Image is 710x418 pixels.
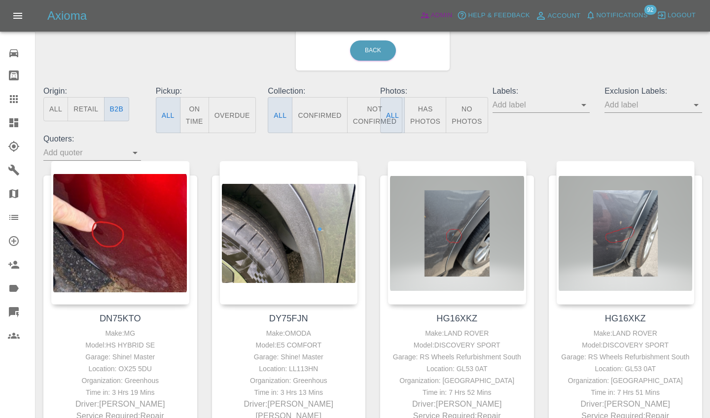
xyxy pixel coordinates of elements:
div: Garage: Shine! Master [53,351,187,363]
p: Labels: [493,85,590,97]
h5: Axioma [47,8,87,24]
div: Time in: 3 Hrs 13 Mins [222,386,356,398]
button: Retail [68,97,104,121]
div: Model: DISCOVERY SPORT [559,339,693,351]
button: Open [128,146,142,160]
p: Exclusion Labels: [604,85,702,97]
a: DN75KTO [100,313,141,323]
div: Location: GL53 0AT [390,363,524,375]
div: Make: MG [53,327,187,339]
button: Overdue [209,97,256,133]
button: Confirmed [292,97,347,133]
p: Quoters: [43,133,141,145]
div: Organization: Greenhous [53,375,187,386]
div: Organization: [GEOGRAPHIC_DATA] [390,375,524,386]
p: Driver: [PERSON_NAME] [390,398,524,410]
p: Collection: [268,85,365,97]
div: Location: GL53 0AT [559,363,693,375]
a: Admin [418,8,455,23]
button: All [43,97,68,121]
button: Has Photos [404,97,446,133]
button: No Photos [446,97,488,133]
p: Driver: [PERSON_NAME] [559,398,693,410]
span: Help & Feedback [468,10,530,21]
a: DY75FJN [269,313,308,323]
div: Organization: Greenhous [222,375,356,386]
div: Organization: [GEOGRAPHIC_DATA] [559,375,693,386]
div: Location: OX25 5DU [53,363,187,375]
div: Model: HS HYBRID SE [53,339,187,351]
p: Pickup: [156,85,253,97]
div: Model: E5 COMFORT [222,339,356,351]
button: All [268,97,292,133]
button: Logout [654,8,698,23]
button: Help & Feedback [455,8,532,23]
div: Model: DISCOVERY SPORT [390,339,524,351]
button: All [156,97,180,133]
div: Location: LL113HN [222,363,356,375]
span: Logout [668,10,696,21]
div: Garage: RS Wheels Refurbishment South [390,351,524,363]
div: Garage: RS Wheels Refurbishment South [559,351,693,363]
span: Notifications [597,10,648,21]
span: Admin [431,10,453,21]
button: Notifications [583,8,650,23]
div: Time in: 7 Hrs 52 Mins [390,386,524,398]
button: Open [689,98,703,112]
button: On Time [180,97,209,133]
p: Photos: [380,85,478,97]
a: HG16XKZ [605,313,646,323]
a: Back [350,40,396,61]
p: Origin: [43,85,141,97]
span: 92 [644,5,656,15]
a: Account [532,8,583,24]
button: Not Confirmed [347,97,402,133]
button: Open drawer [6,4,30,28]
input: Add label [493,97,575,112]
div: Garage: Shine! Master [222,351,356,363]
div: Time in: 7 Hrs 51 Mins [559,386,693,398]
p: Driver: [PERSON_NAME] [53,398,187,410]
input: Add quoter [43,145,126,160]
div: Make: LAND ROVER [559,327,693,339]
div: Time in: 3 Hrs 19 Mins [53,386,187,398]
a: HG16XKZ [436,313,477,323]
button: Open [577,98,591,112]
input: Add label [604,97,687,112]
button: All [380,97,405,133]
div: Make: OMODA [222,327,356,339]
span: Account [548,10,581,22]
div: Make: LAND ROVER [390,327,524,339]
button: B2B [104,97,130,121]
